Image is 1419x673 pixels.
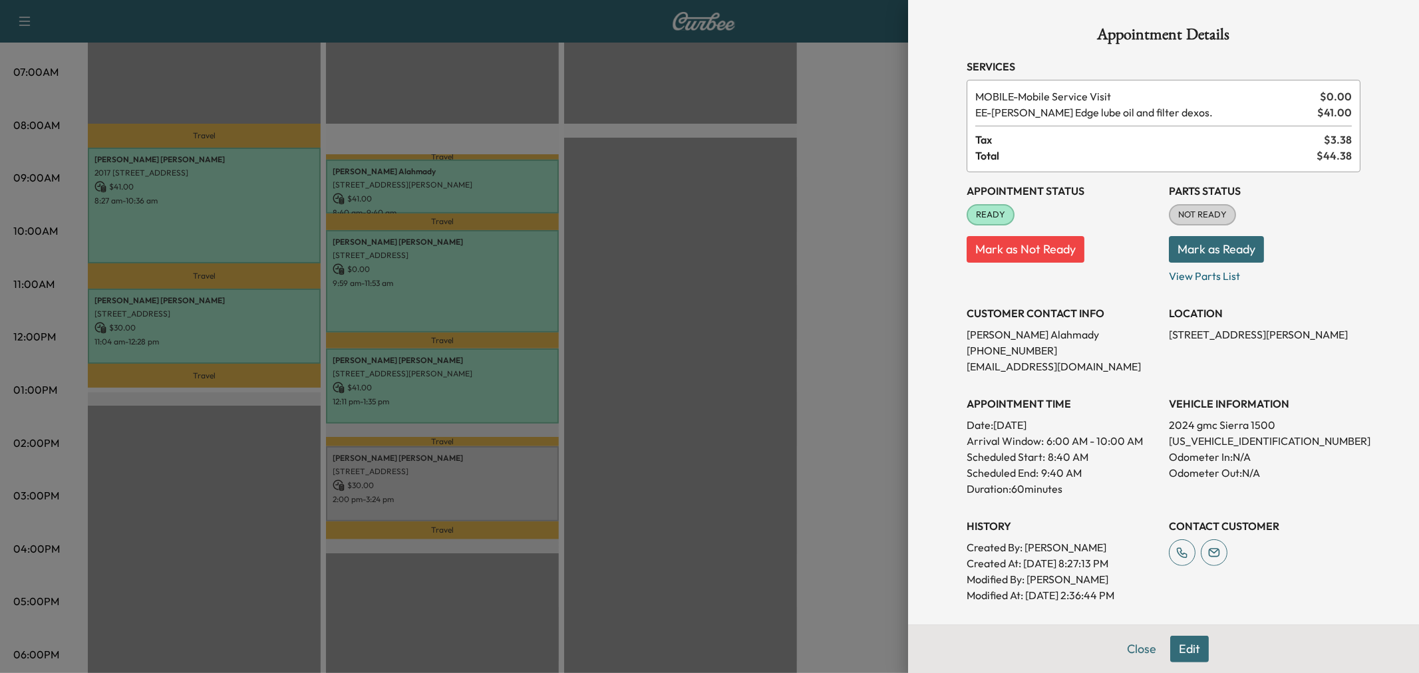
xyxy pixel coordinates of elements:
[967,183,1158,199] h3: Appointment Status
[1169,449,1360,465] p: Odometer In: N/A
[1041,465,1082,481] p: 9:40 AM
[1169,263,1360,284] p: View Parts List
[1118,636,1165,662] button: Close
[967,518,1158,534] h3: History
[975,104,1312,120] span: Ewing Edge lube oil and filter dexos.
[1169,417,1360,433] p: 2024 gmc Sierra 1500
[1048,449,1088,465] p: 8:40 AM
[975,88,1315,104] span: Mobile Service Visit
[975,148,1317,164] span: Total
[967,587,1158,603] p: Modified At : [DATE] 2:36:44 PM
[1170,636,1209,662] button: Edit
[1169,465,1360,481] p: Odometer Out: N/A
[1169,396,1360,412] h3: VEHICLE INFORMATION
[967,571,1158,587] p: Modified By : [PERSON_NAME]
[1169,518,1360,534] h3: CONTACT CUSTOMER
[967,342,1158,358] p: [PHONE_NUMBER]
[968,208,1013,221] span: READY
[967,539,1158,555] p: Created By : [PERSON_NAME]
[1324,132,1352,148] span: $ 3.38
[967,449,1045,465] p: Scheduled Start:
[967,465,1038,481] p: Scheduled End:
[1170,208,1235,221] span: NOT READY
[1317,148,1352,164] span: $ 44.38
[1169,305,1360,321] h3: LOCATION
[967,555,1158,571] p: Created At : [DATE] 8:27:13 PM
[967,396,1158,412] h3: APPOINTMENT TIME
[1169,183,1360,199] h3: Parts Status
[1317,104,1352,120] span: $ 41.00
[967,358,1158,374] p: [EMAIL_ADDRESS][DOMAIN_NAME]
[975,132,1324,148] span: Tax
[967,417,1158,433] p: Date: [DATE]
[967,236,1084,263] button: Mark as Not Ready
[1169,327,1360,342] p: [STREET_ADDRESS][PERSON_NAME]
[967,481,1158,497] p: Duration: 60 minutes
[1169,433,1360,449] p: [US_VEHICLE_IDENTIFICATION_NUMBER]
[1046,433,1143,449] span: 6:00 AM - 10:00 AM
[967,59,1360,74] h3: Services
[967,327,1158,342] p: [PERSON_NAME] Alahmady
[967,27,1360,48] h1: Appointment Details
[967,305,1158,321] h3: CUSTOMER CONTACT INFO
[1320,88,1352,104] span: $ 0.00
[1169,236,1264,263] button: Mark as Ready
[967,433,1158,449] p: Arrival Window:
